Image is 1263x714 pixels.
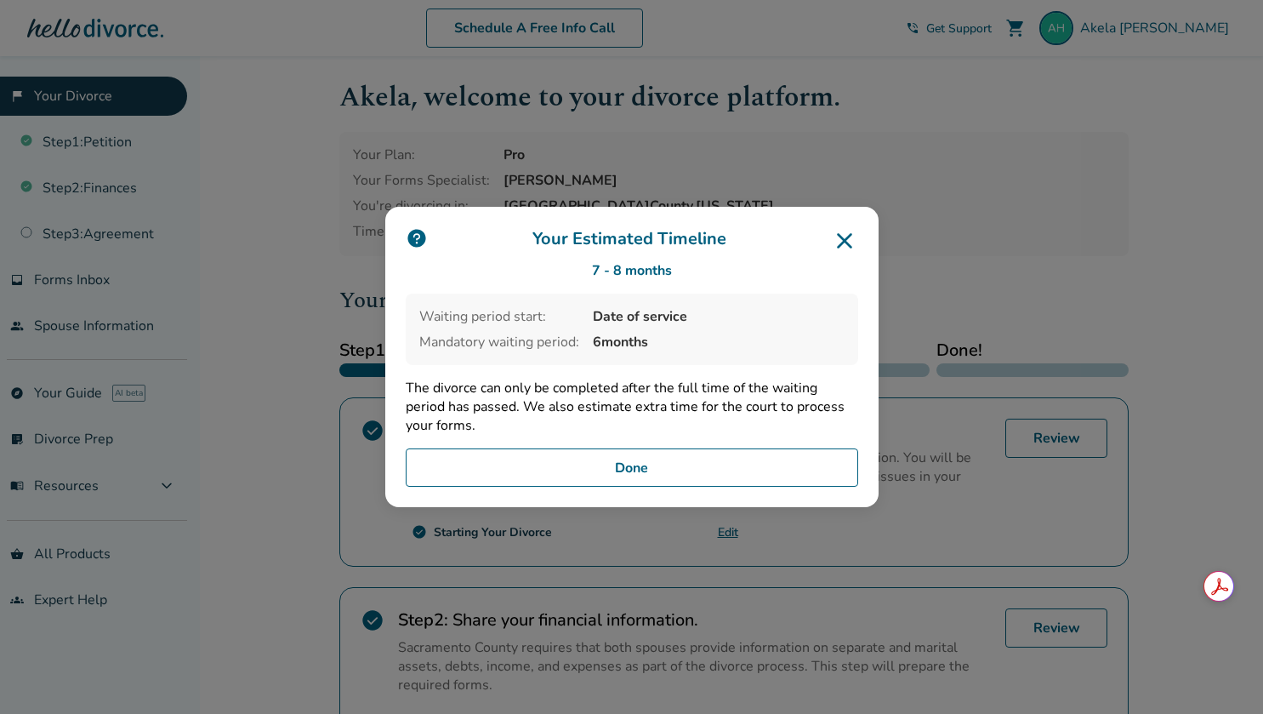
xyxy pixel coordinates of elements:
h3: Your Estimated Timeline [406,227,858,254]
span: Mandatory waiting period: [419,333,579,351]
div: 7 - 8 months [406,261,858,280]
button: Done [406,448,858,488]
img: icon [406,227,428,249]
p: The divorce can only be completed after the full time of the waiting period has passed. We also e... [406,379,858,435]
span: Date of service [593,307,845,326]
span: Waiting period start: [419,307,579,326]
iframe: Chat Widget [1178,632,1263,714]
span: 6 months [593,333,845,351]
